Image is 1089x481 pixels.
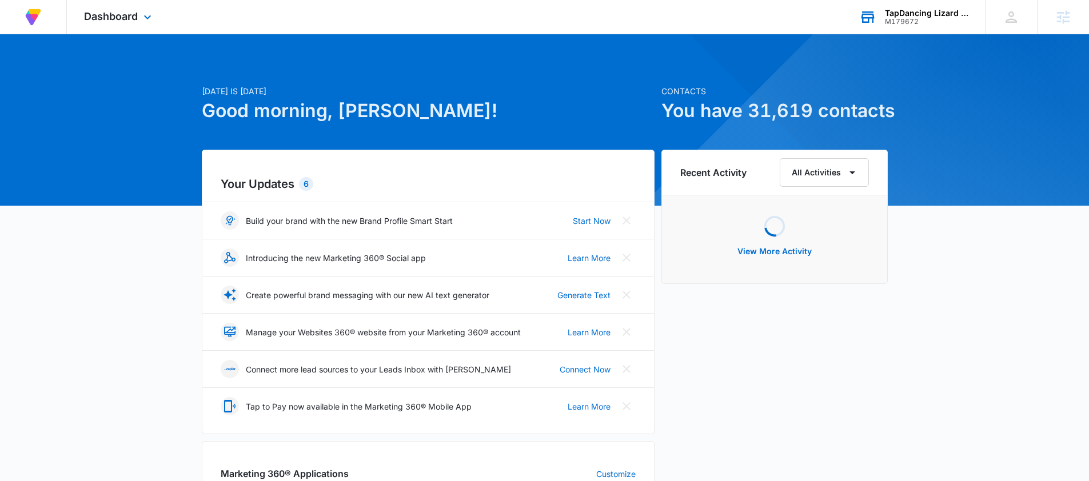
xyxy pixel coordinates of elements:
[617,360,636,378] button: Close
[557,289,611,301] a: Generate Text
[221,175,636,193] h2: Your Updates
[246,326,521,338] p: Manage your Websites 360® website from your Marketing 360® account
[885,9,968,18] div: account name
[560,363,611,375] a: Connect Now
[221,467,349,480] h2: Marketing 360® Applications
[573,215,611,227] a: Start Now
[568,252,611,264] a: Learn More
[726,238,823,265] button: View More Activity
[568,326,611,338] a: Learn More
[202,85,655,97] p: [DATE] is [DATE]
[246,363,511,375] p: Connect more lead sources to your Leads Inbox with [PERSON_NAME]
[23,7,43,27] img: Volusion
[246,289,489,301] p: Create powerful brand messaging with our new AI text generator
[617,397,636,415] button: Close
[299,177,313,191] div: 6
[617,248,636,267] button: Close
[885,18,968,26] div: account id
[202,97,655,125] h1: Good morning, [PERSON_NAME]!
[84,10,138,22] span: Dashboard
[568,400,611,412] a: Learn More
[661,97,888,125] h1: You have 31,619 contacts
[246,400,472,412] p: Tap to Pay now available in the Marketing 360® Mobile App
[246,215,453,227] p: Build your brand with the new Brand Profile Smart Start
[596,468,636,480] a: Customize
[680,166,747,179] h6: Recent Activity
[661,85,888,97] p: Contacts
[617,211,636,230] button: Close
[617,286,636,304] button: Close
[246,252,426,264] p: Introducing the new Marketing 360® Social app
[780,158,869,187] button: All Activities
[617,323,636,341] button: Close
